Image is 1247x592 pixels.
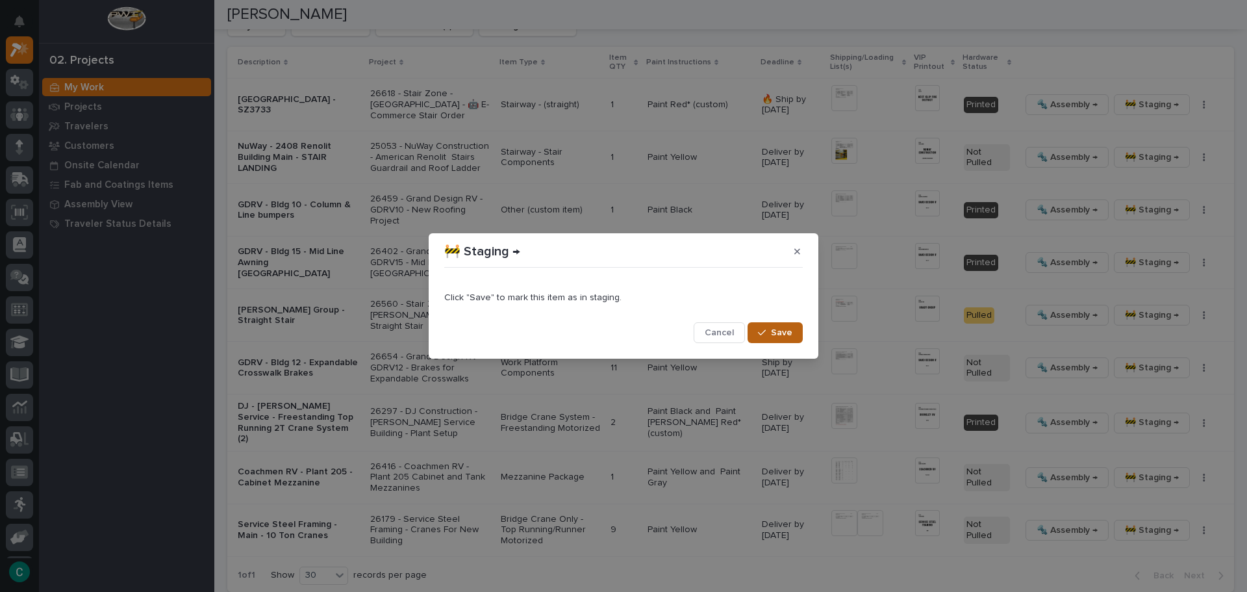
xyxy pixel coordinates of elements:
button: Save [748,322,803,343]
span: Save [771,327,792,339]
button: Cancel [694,322,745,343]
span: Cancel [705,327,734,339]
p: 🚧 Staging → [444,244,520,259]
p: Click "Save" to mark this item as in staging. [444,292,803,303]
